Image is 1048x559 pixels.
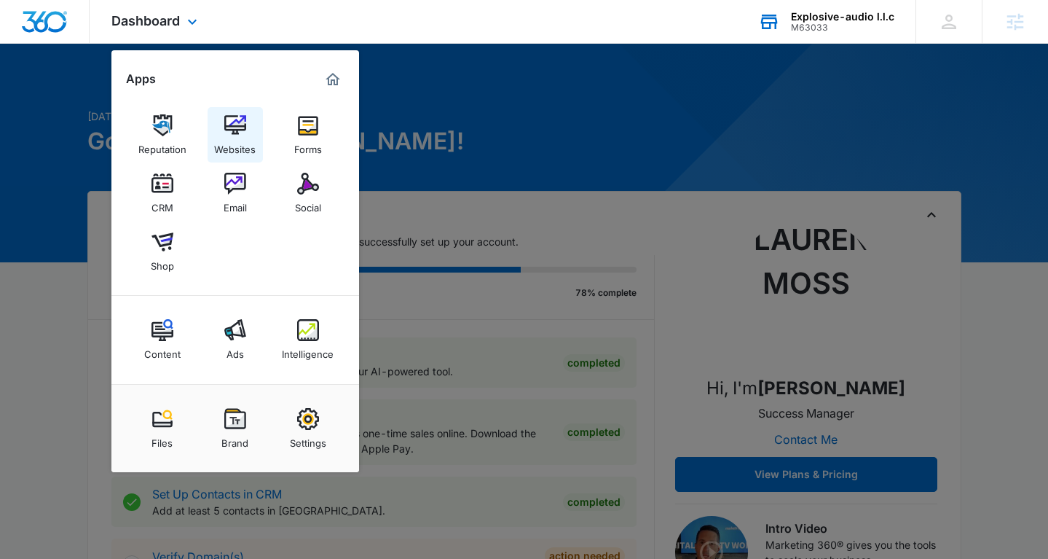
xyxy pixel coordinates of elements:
[280,312,336,367] a: Intelligence
[151,253,174,272] div: Shop
[224,195,247,214] div: Email
[135,401,190,456] a: Files
[226,341,244,360] div: Ads
[221,430,248,449] div: Brand
[126,72,156,86] h2: Apps
[208,165,263,221] a: Email
[280,401,336,456] a: Settings
[208,401,263,456] a: Brand
[294,136,322,155] div: Forms
[280,107,336,163] a: Forms
[135,224,190,279] a: Shop
[321,68,344,91] a: Marketing 360® Dashboard
[282,341,334,360] div: Intelligence
[214,136,256,155] div: Websites
[791,23,894,33] div: account id
[135,165,190,221] a: CRM
[111,13,180,28] span: Dashboard
[791,11,894,23] div: account name
[144,341,181,360] div: Content
[151,195,173,214] div: CRM
[208,312,263,367] a: Ads
[151,430,173,449] div: Files
[280,165,336,221] a: Social
[135,312,190,367] a: Content
[138,136,186,155] div: Reputation
[290,430,326,449] div: Settings
[208,107,263,163] a: Websites
[135,107,190,163] a: Reputation
[295,195,321,214] div: Social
